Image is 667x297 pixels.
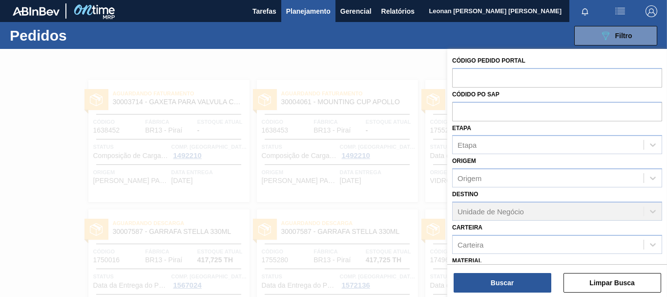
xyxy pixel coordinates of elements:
[13,7,60,16] img: TNhmsLtSVTkK8tSr43FrP2fwEKptu5GPRR3wAAAABJRU5ErkJggg==
[381,5,415,17] span: Relatórios
[452,224,482,231] label: Carteira
[458,240,483,249] div: Carteira
[614,5,626,17] img: userActions
[10,30,146,41] h1: Pedidos
[569,4,601,18] button: Notificações
[252,5,276,17] span: Tarefas
[646,5,657,17] img: Logout
[574,26,657,46] button: Filtro
[452,158,476,164] label: Origem
[452,57,525,64] label: Código Pedido Portal
[615,32,632,40] span: Filtro
[452,257,482,264] label: Material
[340,5,372,17] span: Gerencial
[458,174,481,183] div: Origem
[286,5,331,17] span: Planejamento
[452,125,471,132] label: Etapa
[458,141,477,149] div: Etapa
[452,91,500,98] label: Códido PO SAP
[452,191,478,198] label: Destino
